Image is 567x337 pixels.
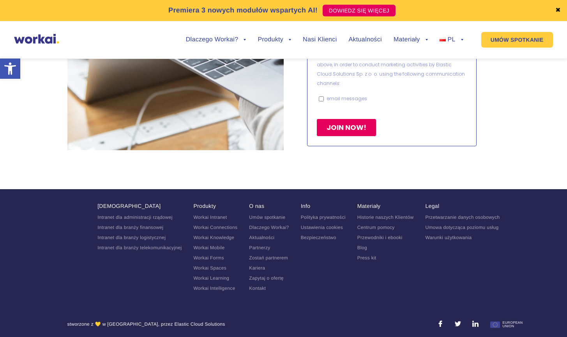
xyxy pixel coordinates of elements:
[193,286,235,291] a: Workai Intelligence
[301,215,346,220] a: Polityka prywatności
[357,255,376,261] a: Press kit
[425,215,500,220] a: Przetwarzanie danych osobowych
[249,265,265,271] a: Kariera
[447,36,455,43] span: PL
[193,235,234,240] a: Workai Knowledge
[168,5,318,16] p: Premiera 3 nowych modułów wspartych AI!
[357,235,403,240] a: Przewodniki i ebooki
[249,255,288,261] a: Zostań partnerem
[394,37,428,43] a: Materiały
[349,37,382,43] a: Aktualności
[97,245,182,250] a: Intranet dla branży telekomunikacyjnej
[249,245,270,250] a: Partnerzy
[357,215,414,220] a: Historie naszych Klientów
[425,235,472,240] a: Warunki użytkowania
[258,37,291,43] a: Produkty
[249,275,284,281] a: Zapytaj o ofertę
[301,235,336,240] a: Bezpieczeństwo
[301,203,311,209] a: Info
[193,265,226,271] a: Workai Spaces
[97,235,166,240] a: Intranet dla branży logistycznej
[2,220,7,225] input: email messages
[193,275,229,281] a: Workai Learning
[303,37,337,43] a: Nasi Klienci
[186,37,246,43] a: Dlaczego Workai?
[357,245,367,250] a: Blog
[249,225,289,230] a: Dlaczego Workai?
[10,218,50,225] p: email messages
[425,203,439,209] a: Legal
[249,235,274,240] a: Aktualności
[69,166,101,172] a: Privacy Policy
[193,245,224,250] a: Workai Mobile
[97,215,173,220] a: Intranet dla administracji rządowej
[357,225,395,230] a: Centrum pomocy
[97,225,163,230] a: Intranet dla branży finansowej
[193,215,227,220] a: Workai Intranet
[193,255,224,261] a: Workai Forms
[249,286,266,291] a: Kontakt
[481,32,553,48] a: UMÓW SPOTKANIE
[193,225,237,230] a: Workai Connections
[249,215,285,220] a: Umów spotkanie
[323,5,396,16] a: DOWIEDZ SIĘ WIĘCEJ
[357,203,381,209] a: Materiały
[555,7,561,14] a: ✖
[425,225,498,230] a: Umowa dotycząca poziomu usług
[249,203,264,209] a: O nas
[301,225,343,230] a: Ustawienia cookies
[67,321,225,331] div: stworzone z 💛 w [GEOGRAPHIC_DATA], przez Elastic Cloud Solutions
[193,203,216,209] a: Produkty
[97,203,161,209] a: [DEMOGRAPHIC_DATA]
